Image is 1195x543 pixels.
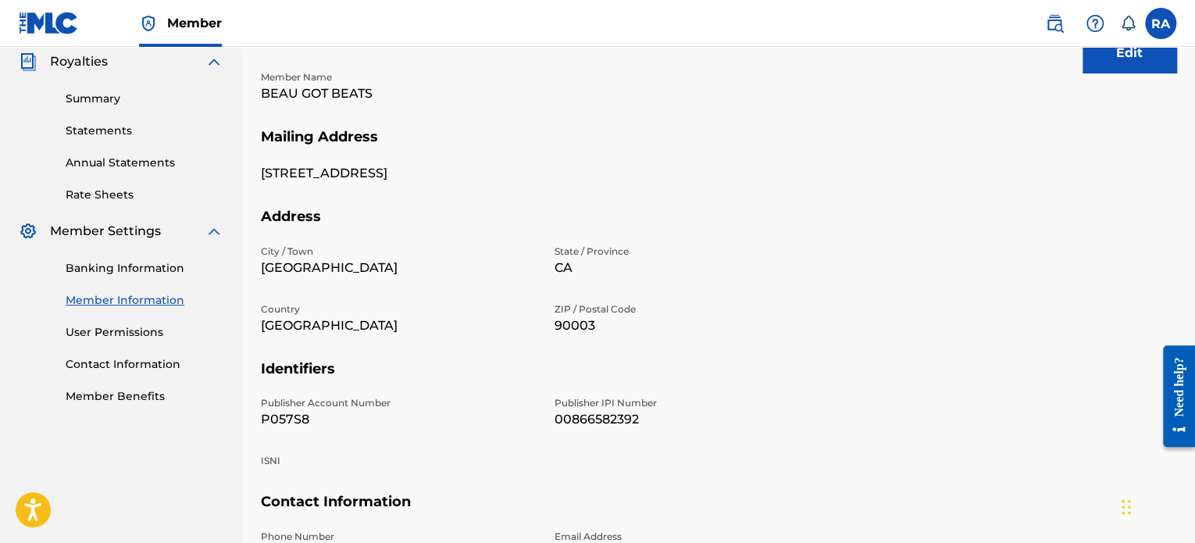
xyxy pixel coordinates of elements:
img: Top Rightsholder [139,14,158,33]
img: expand [205,52,223,71]
a: Public Search [1039,8,1070,39]
p: 90003 [555,316,829,335]
h5: Member Name [261,34,1176,70]
h5: Contact Information [261,493,1176,530]
h5: Address [261,208,1176,245]
p: ISNI [261,454,536,468]
a: Member Benefits [66,388,223,405]
p: 00866582392 [555,410,829,429]
a: Banking Information [66,260,223,277]
div: Help [1079,8,1111,39]
iframe: Chat Widget [1117,468,1195,543]
p: [STREET_ADDRESS] [261,164,536,183]
span: Royalties [50,52,108,71]
p: [GEOGRAPHIC_DATA] [261,316,536,335]
p: Publisher Account Number [261,396,536,410]
p: [GEOGRAPHIC_DATA] [261,259,536,277]
a: Rate Sheets [66,187,223,203]
img: MLC Logo [19,12,79,34]
img: help [1086,14,1104,33]
p: City / Town [261,245,536,259]
p: P057S8 [261,410,536,429]
p: State / Province [555,245,829,259]
img: search [1045,14,1064,33]
h5: Identifiers [261,360,1176,397]
div: User Menu [1145,8,1176,39]
p: CA [555,259,829,277]
span: Member Settings [50,222,161,241]
iframe: Resource Center [1151,334,1195,459]
button: Edit [1083,34,1176,73]
div: Drag [1122,484,1131,530]
span: Member [167,14,222,32]
div: Notifications [1120,16,1136,31]
h5: Mailing Address [261,128,1176,165]
a: Member Information [66,292,223,309]
a: Statements [66,123,223,139]
a: Summary [66,91,223,107]
p: Member Name [261,70,536,84]
img: Royalties [19,52,37,71]
p: ZIP / Postal Code [555,302,829,316]
a: Annual Statements [66,155,223,171]
p: Country [261,302,536,316]
img: Member Settings [19,222,37,241]
p: BEAU GOT BEATS [261,84,536,103]
img: expand [205,222,223,241]
p: Publisher IPI Number [555,396,829,410]
a: User Permissions [66,324,223,341]
a: Contact Information [66,356,223,373]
